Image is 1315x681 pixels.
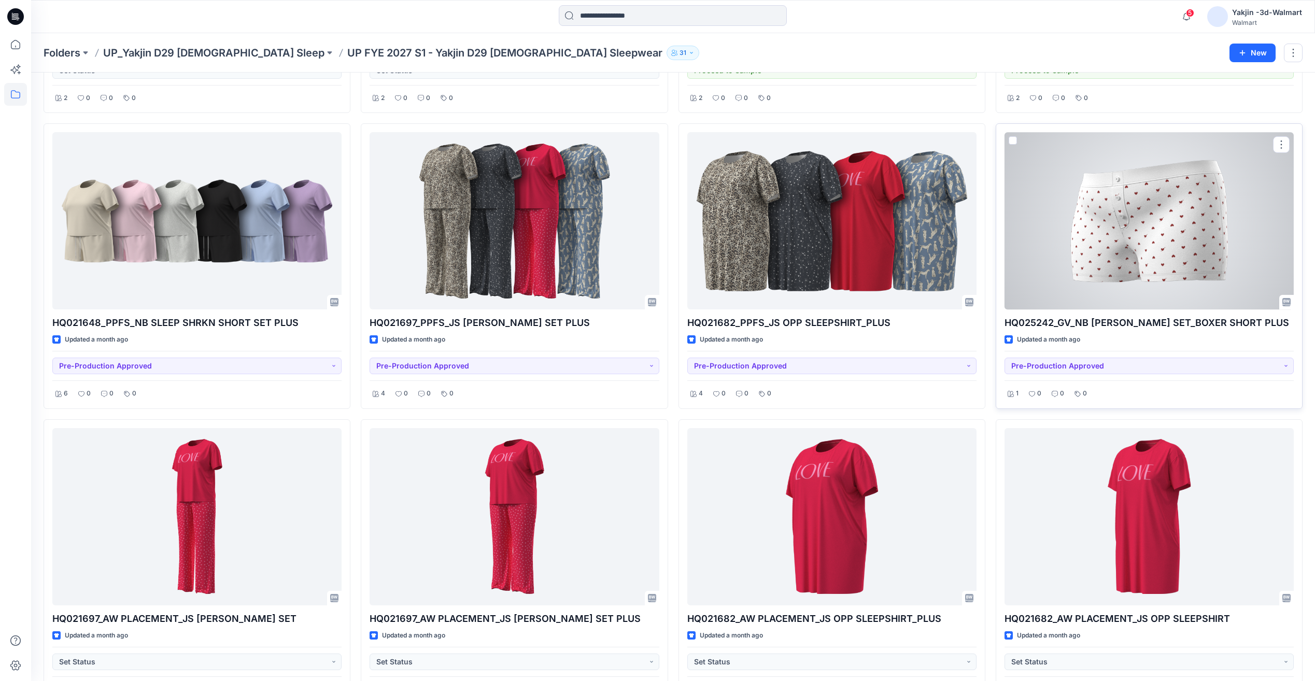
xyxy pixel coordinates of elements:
p: HQ021682_PPFS_JS OPP SLEEPSHIRT_PLUS [687,316,977,330]
p: 0 [449,93,453,104]
p: Updated a month ago [65,630,128,641]
p: 0 [744,93,748,104]
p: 4 [699,388,703,399]
p: 2 [64,93,67,104]
p: 0 [1061,93,1065,104]
a: HQ021682_AW PLACEMENT_JS OPP SLEEPSHIRT_PLUS [687,428,977,605]
p: Updated a month ago [65,334,128,345]
p: 0 [132,388,136,399]
div: Yakjin -3d-Walmart [1232,6,1302,19]
p: HQ021648_PPFS_NB SLEEP SHRKN SHORT SET PLUS [52,316,342,330]
p: 31 [680,47,686,59]
a: HQ021697_AW PLACEMENT_JS OPP PJ SET [52,428,342,605]
p: HQ021682_AW PLACEMENT_JS OPP SLEEPSHIRT_PLUS [687,612,977,626]
p: 0 [109,93,113,104]
p: Updated a month ago [700,630,763,641]
a: HQ021682_AW PLACEMENT_JS OPP SLEEPSHIRT [1005,428,1294,605]
button: New [1229,44,1276,62]
a: Folders [44,46,80,60]
a: HQ021697_PPFS_JS OPP PJ SET PLUS [370,132,659,309]
p: 0 [1084,93,1088,104]
a: HQ021648_PPFS_NB SLEEP SHRKN SHORT SET PLUS [52,132,342,309]
p: 0 [744,388,748,399]
span: 5 [1186,9,1194,17]
p: 4 [381,388,385,399]
button: 31 [667,46,699,60]
p: 0 [426,93,430,104]
p: 0 [1060,388,1064,399]
p: 0 [86,93,90,104]
p: 0 [403,93,407,104]
p: 0 [721,93,725,104]
p: Updated a month ago [1017,334,1080,345]
p: 0 [722,388,726,399]
p: 0 [87,388,91,399]
p: Updated a month ago [700,334,763,345]
p: UP FYE 2027 S1 - Yakjin D29 [DEMOGRAPHIC_DATA] Sleepwear [347,46,662,60]
div: Walmart [1232,19,1302,26]
p: 0 [132,93,136,104]
p: 0 [767,93,771,104]
p: HQ021697_AW PLACEMENT_JS [PERSON_NAME] SET [52,612,342,626]
p: 2 [1016,93,1020,104]
p: 0 [1083,388,1087,399]
p: HQ021682_AW PLACEMENT_JS OPP SLEEPSHIRT [1005,612,1294,626]
p: 0 [767,388,771,399]
p: Updated a month ago [1017,630,1080,641]
p: 6 [64,388,68,399]
a: UP_Yakjin D29 [DEMOGRAPHIC_DATA] Sleep [103,46,324,60]
img: avatar [1207,6,1228,27]
p: HQ021697_PPFS_JS [PERSON_NAME] SET PLUS [370,316,659,330]
p: 0 [1037,388,1041,399]
p: 2 [699,93,702,104]
p: HQ025242_GV_NB [PERSON_NAME] SET_BOXER SHORT PLUS [1005,316,1294,330]
p: HQ021697_AW PLACEMENT_JS [PERSON_NAME] SET PLUS [370,612,659,626]
a: HQ021697_AW PLACEMENT_JS OPP PJ SET PLUS [370,428,659,605]
p: 1 [1016,388,1019,399]
p: 0 [449,388,454,399]
p: Updated a month ago [382,630,445,641]
a: HQ021682_PPFS_JS OPP SLEEPSHIRT_PLUS [687,132,977,309]
p: 2 [381,93,385,104]
p: Updated a month ago [382,334,445,345]
a: HQ025242_GV_NB CAMI BOXER SET_BOXER SHORT PLUS [1005,132,1294,309]
p: 0 [109,388,114,399]
p: 0 [427,388,431,399]
p: 0 [404,388,408,399]
p: 0 [1038,93,1042,104]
